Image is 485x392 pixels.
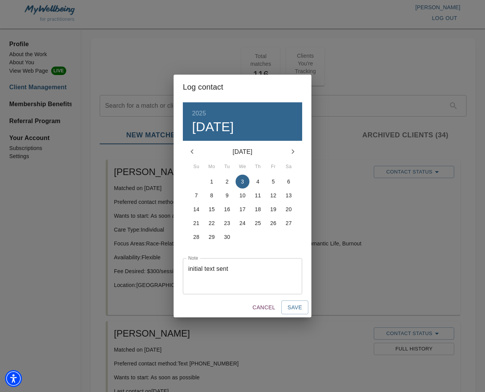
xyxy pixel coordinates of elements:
[205,230,219,244] button: 29
[210,178,213,185] p: 1
[226,178,229,185] p: 2
[239,205,246,213] p: 17
[266,175,280,188] button: 5
[189,188,203,202] button: 7
[255,205,261,213] p: 18
[193,219,199,227] p: 21
[220,202,234,216] button: 16
[236,216,249,230] button: 24
[205,216,219,230] button: 22
[220,163,234,171] span: Tu
[281,300,308,315] button: Save
[193,205,199,213] p: 14
[205,163,219,171] span: Mo
[282,163,296,171] span: Sa
[287,178,290,185] p: 6
[282,175,296,188] button: 6
[205,188,219,202] button: 8
[236,202,249,216] button: 17
[270,205,276,213] p: 19
[220,230,234,244] button: 30
[282,216,296,230] button: 27
[272,178,275,185] p: 5
[239,192,246,199] p: 10
[224,233,230,241] p: 30
[286,205,292,213] p: 20
[220,175,234,188] button: 2
[192,119,234,135] button: [DATE]
[270,219,276,227] p: 26
[255,192,261,199] p: 11
[236,163,249,171] span: We
[189,230,203,244] button: 28
[5,370,22,387] div: Accessibility Menu
[205,175,219,188] button: 1
[266,163,280,171] span: Fr
[183,81,302,93] h2: Log contact
[236,188,249,202] button: 10
[288,303,302,312] span: Save
[189,202,203,216] button: 14
[249,300,278,315] button: Cancel
[189,163,203,171] span: Su
[286,192,292,199] p: 13
[188,265,297,287] textarea: initial text sent
[286,219,292,227] p: 27
[282,202,296,216] button: 20
[209,205,215,213] p: 15
[241,178,244,185] p: 3
[253,303,275,312] span: Cancel
[251,175,265,188] button: 4
[251,188,265,202] button: 11
[205,202,219,216] button: 15
[224,219,230,227] p: 23
[266,188,280,202] button: 12
[239,219,246,227] p: 24
[220,216,234,230] button: 23
[220,188,234,202] button: 9
[201,147,284,157] p: [DATE]
[209,219,215,227] p: 22
[251,202,265,216] button: 18
[256,178,259,185] p: 4
[195,192,198,199] p: 7
[192,108,206,119] button: 2025
[251,163,265,171] span: Th
[236,175,249,188] button: 3
[251,216,265,230] button: 25
[210,192,213,199] p: 8
[209,233,215,241] p: 29
[255,219,261,227] p: 25
[226,192,229,199] p: 9
[193,233,199,241] p: 28
[282,188,296,202] button: 13
[189,216,203,230] button: 21
[266,202,280,216] button: 19
[224,205,230,213] p: 16
[270,192,276,199] p: 12
[266,216,280,230] button: 26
